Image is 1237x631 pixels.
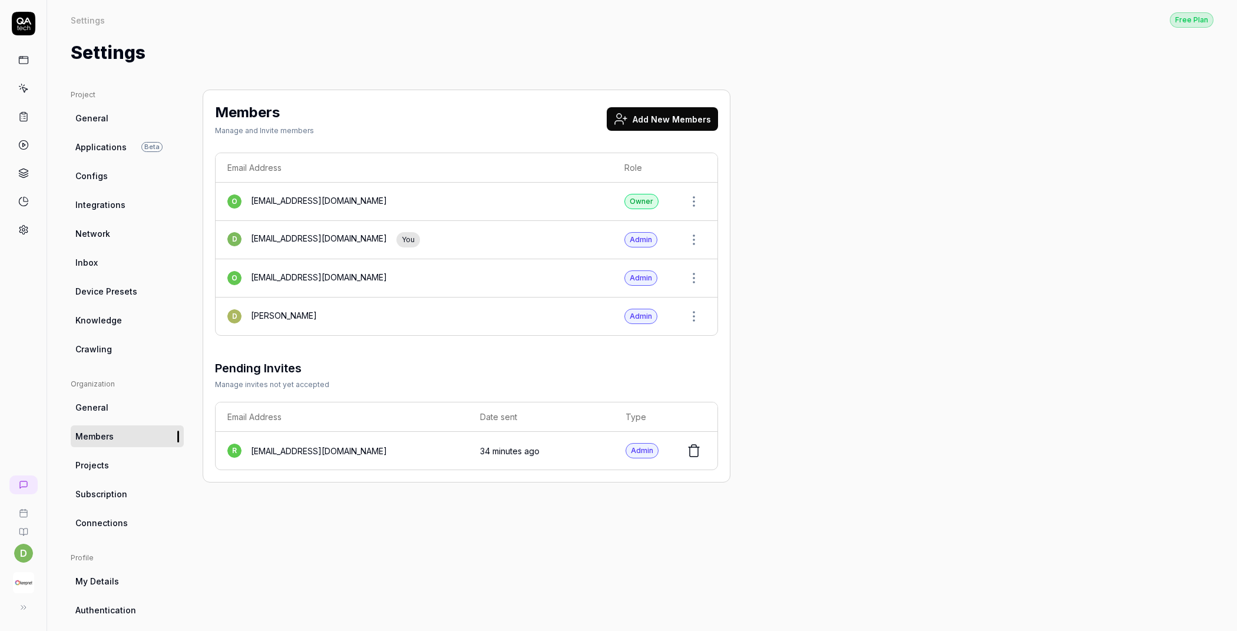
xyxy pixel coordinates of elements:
button: Open members actions menu [682,228,706,252]
button: Open members actions menu [682,190,706,213]
span: Crawling [75,343,112,355]
div: Project [71,90,184,100]
a: My Details [71,570,184,592]
a: New conversation [9,475,38,494]
span: My Details [75,575,119,587]
button: d [14,544,33,563]
th: Date sent [468,402,614,432]
button: Open members actions menu [682,305,706,328]
div: Admin [626,443,659,458]
a: Subscription [71,483,184,505]
div: [EMAIL_ADDRESS][DOMAIN_NAME] [251,445,387,457]
span: o [227,194,242,209]
span: Authentication [75,604,136,616]
span: Projects [75,459,109,471]
span: Beta [141,142,163,152]
span: Inbox [75,256,98,269]
th: Role [613,153,670,183]
div: Manage invites not yet accepted [215,379,329,390]
button: Open members actions menu [682,266,706,290]
div: Organization [71,379,184,389]
div: Admin [624,232,657,247]
a: Authentication [71,599,184,621]
h2: Members [215,102,280,123]
time: 34 minutes ago [480,446,540,456]
a: Connections [71,512,184,534]
a: Integrations [71,194,184,216]
a: Members [71,425,184,447]
span: Applications [75,141,127,153]
h3: Pending Invites [215,359,329,377]
a: Network [71,223,184,245]
span: Members [75,430,114,442]
button: Keepnet Logo [5,563,42,596]
div: Profile [71,553,184,563]
button: Add New Members [607,107,718,131]
span: Knowledge [75,314,122,326]
span: Subscription [75,488,127,500]
span: r [227,444,242,458]
div: Admin [624,309,657,324]
span: D [227,309,242,323]
span: Integrations [75,199,125,211]
button: Free Plan [1170,12,1213,28]
div: [EMAIL_ADDRESS][DOMAIN_NAME] [251,194,387,209]
div: Admin [624,270,657,286]
span: o [227,271,242,285]
a: Configs [71,165,184,187]
div: Owner [624,194,659,209]
div: Settings [71,14,105,26]
div: You [396,232,420,247]
a: Device Presets [71,280,184,302]
th: Type [614,402,670,432]
a: Book a call with us [5,499,42,518]
span: Connections [75,517,128,529]
a: Knowledge [71,309,184,331]
span: d [227,232,242,246]
a: General [71,107,184,129]
span: Network [75,227,110,240]
div: Manage and Invite members [215,125,314,136]
img: Keepnet Logo [13,572,34,593]
th: Email Address [216,153,613,183]
a: General [71,397,184,418]
div: [PERSON_NAME] [251,309,317,323]
span: Configs [75,170,108,182]
span: General [75,401,108,414]
a: Inbox [71,252,184,273]
span: General [75,112,108,124]
a: Documentation [5,518,42,537]
a: Crawling [71,338,184,360]
a: Projects [71,454,184,476]
h1: Settings [71,39,145,66]
div: [EMAIL_ADDRESS][DOMAIN_NAME] [251,271,387,285]
th: Email Address [216,402,468,432]
a: ApplicationsBeta [71,136,184,158]
div: [EMAIL_ADDRESS][DOMAIN_NAME] [251,232,387,247]
span: Device Presets [75,285,137,298]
